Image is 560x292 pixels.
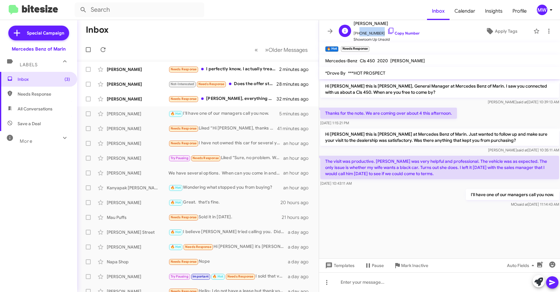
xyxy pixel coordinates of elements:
[466,189,559,200] p: I'll have one of our managers call you now.
[171,112,181,116] span: 🔥 Hot
[18,76,70,82] span: Inbox
[213,274,223,278] span: 🔥 Hot
[168,125,277,132] div: Liked “Hi [PERSON_NAME], thanks for the details. We would be honored to earn your business. I am ...
[168,258,288,265] div: Nope
[480,2,508,20] a: Insights
[283,155,313,161] div: an hour ago
[450,2,480,20] span: Calendar
[282,214,314,220] div: 21 hours ago
[168,199,280,206] div: Great. that's fine.
[283,170,313,176] div: an hour ago
[168,170,283,176] div: We have several options. When can you come in and work with us to explore options?
[168,66,279,73] div: I perfectly know, I actually treat men with ED at my clinic and that penis money is the money you...
[389,260,433,271] button: Mark Inactive
[261,43,311,56] button: Next
[319,260,359,271] button: Templates
[537,5,547,15] div: MW
[171,245,181,249] span: 🔥 Hot
[171,274,189,278] span: Try Pausing
[517,202,528,207] span: said at
[171,200,181,204] span: 🔥 Hot
[265,46,268,54] span: »
[168,110,279,117] div: I'll have one of our managers call you now.
[320,80,559,98] p: Hi [PERSON_NAME] this is [PERSON_NAME], General Manager at Mercedes Benz of Marin. I saw you conn...
[107,185,168,191] div: Kanyapak [PERSON_NAME]
[107,170,168,176] div: [PERSON_NAME]
[288,244,314,250] div: a day ago
[193,274,209,278] span: Important
[325,46,338,52] small: 🔥 Hot
[507,260,537,271] span: Auto Fields
[107,259,168,265] div: Napa Shop
[171,156,189,160] span: Try Pausing
[107,214,168,220] div: Mau Puffs
[360,58,375,64] span: Cls 450
[18,121,41,127] span: Save a Deal
[227,274,254,278] span: Needs Response
[320,156,559,179] p: The visit was productive. [PERSON_NAME] was very helpful and professional. The vehicle was as exp...
[171,97,197,101] span: Needs Response
[251,43,262,56] button: Previous
[387,31,420,35] a: Copy Number
[20,138,32,144] span: More
[288,229,314,235] div: a day ago
[20,62,38,68] span: Labels
[12,46,66,52] div: Mercedes Benz of Marin
[341,46,369,52] small: Needs Response
[279,66,314,72] div: 2 minutes ago
[280,199,314,206] div: 20 hours ago
[508,2,532,20] span: Profile
[193,156,219,160] span: Needs Response
[107,273,168,280] div: [PERSON_NAME]
[75,2,204,17] input: Search
[516,148,527,152] span: said at
[320,108,457,119] p: Thanks for the note. We are coming over about 4 this afternoon.
[171,260,197,264] span: Needs Response
[268,47,308,53] span: Older Messages
[198,82,225,86] span: Needs Response
[277,81,314,87] div: 28 minutes ago
[107,140,168,146] div: [PERSON_NAME]
[390,58,425,64] span: [PERSON_NAME]
[107,229,168,235] div: [PERSON_NAME] Street
[325,70,346,76] span: *Drove By
[427,2,450,20] a: Inbox
[277,96,314,102] div: 32 minutes ago
[279,111,314,117] div: 5 minutes ago
[372,260,384,271] span: Pause
[283,140,313,146] div: an hour ago
[320,121,349,125] span: [DATE] 1:15:21 PM
[171,82,194,86] span: Not-Interested
[171,230,181,234] span: 🔥 Hot
[168,273,288,280] div: I sold that vehicle many years ago. I am in a 2025 GLE AMG 53 now. Thank you
[171,215,197,219] span: Needs Response
[283,185,313,191] div: an hour ago
[325,58,357,64] span: Mercedes-Benz
[168,243,288,250] div: Hi [PERSON_NAME] it's [PERSON_NAME], at Mercedes Benz of Marin. Good news - Our records show that...
[277,125,313,132] div: 41 minutes ago
[354,36,420,43] span: Showroom Up Unsold
[107,244,168,250] div: [PERSON_NAME]
[320,129,559,146] p: Hi [PERSON_NAME] this is [PERSON_NAME] at Mercedes Benz of Marin. Just wanted to follow up and ma...
[168,214,282,221] div: Sold it in [DATE].
[487,100,559,104] span: [PERSON_NAME] [DATE] 10:39:13 AM
[171,67,197,71] span: Needs Response
[168,80,277,88] div: Does the offer stand still?
[324,260,355,271] span: Templates
[359,260,389,271] button: Pause
[171,186,181,190] span: 🔥 Hot
[288,273,314,280] div: a day ago
[377,58,388,64] span: 2020
[348,70,385,76] span: ***HOT PROSPECT
[354,20,420,27] span: [PERSON_NAME]
[64,76,70,82] span: (3)
[251,43,311,56] nav: Page navigation example
[86,25,109,35] h1: Inbox
[288,259,314,265] div: a day ago
[472,26,530,37] button: Apply Tags
[488,148,559,152] span: [PERSON_NAME] [DATE] 10:35:11 AM
[107,66,168,72] div: [PERSON_NAME]
[320,181,352,186] span: [DATE] 10:43:11 AM
[401,260,428,271] span: Mark Inactive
